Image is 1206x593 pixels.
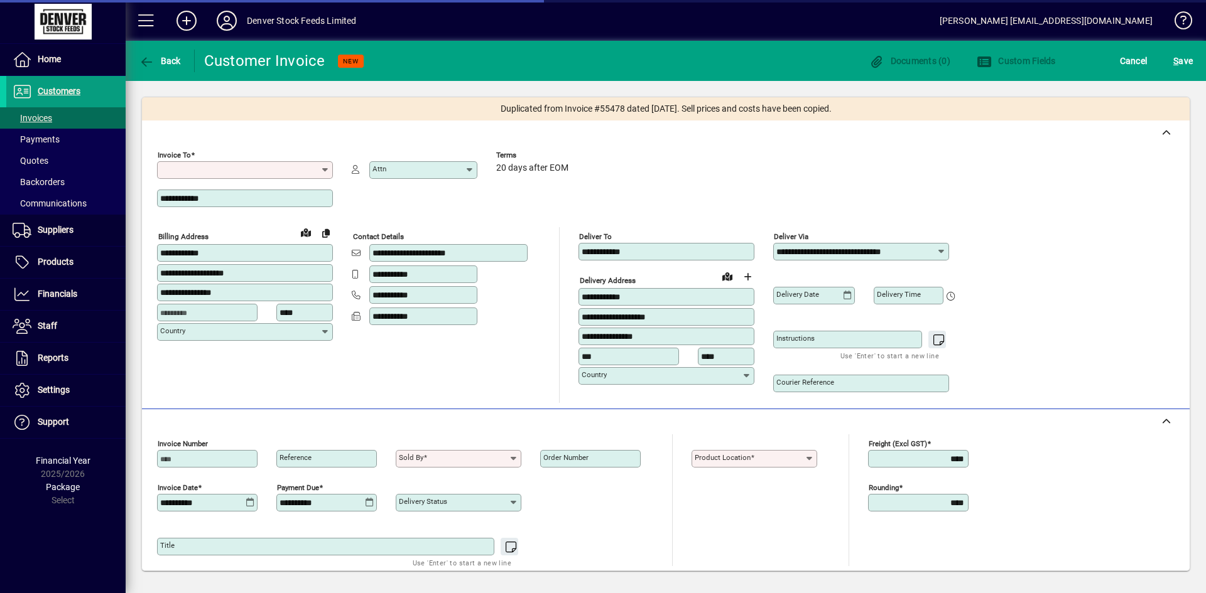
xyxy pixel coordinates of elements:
span: ave [1173,51,1193,71]
app-page-header-button: Back [126,50,195,72]
button: Back [136,50,184,72]
div: Customer Invoice [204,51,325,71]
mat-label: Title [160,541,175,550]
span: Quotes [13,156,48,166]
span: Financial Year [36,456,90,466]
a: Payments [6,129,126,150]
button: Add [166,9,207,32]
button: Save [1170,50,1196,72]
span: Financials [38,289,77,299]
mat-label: Product location [695,453,751,462]
a: Settings [6,375,126,406]
mat-label: Reference [280,453,312,462]
mat-label: Country [160,326,185,335]
mat-label: Order number [543,453,589,462]
mat-label: Country [582,370,607,379]
mat-label: Delivery time [877,290,921,299]
mat-label: Deliver via [774,232,808,241]
span: Products [38,257,73,267]
span: NEW [343,57,359,65]
span: Home [38,54,61,64]
a: Support [6,407,126,438]
div: Denver Stock Feeds Limited [247,11,357,31]
div: [PERSON_NAME] [EMAIL_ADDRESS][DOMAIN_NAME] [940,11,1153,31]
mat-label: Instructions [776,334,815,343]
span: Package [46,482,80,492]
mat-label: Rounding [869,483,899,492]
span: Invoices [13,113,52,123]
mat-label: Freight (excl GST) [869,439,927,448]
span: Communications [13,198,87,208]
span: Suppliers [38,225,73,235]
span: Terms [496,151,572,159]
span: S [1173,56,1178,66]
mat-label: Payment due [277,483,319,492]
a: Backorders [6,171,126,193]
a: Products [6,247,126,278]
a: View on map [296,222,316,242]
mat-label: Invoice date [158,483,198,492]
span: Payments [13,134,60,144]
button: Copy to Delivery address [316,223,336,243]
span: Staff [38,321,57,331]
span: Cancel [1120,51,1148,71]
a: Invoices [6,107,126,129]
span: 20 days after EOM [496,163,568,173]
a: Knowledge Base [1165,3,1190,43]
span: Settings [38,385,70,395]
button: Custom Fields [974,50,1059,72]
span: Duplicated from Invoice #55478 dated [DATE]. Sell prices and costs have been copied. [501,102,832,115]
mat-label: Delivery date [776,290,819,299]
span: Reports [38,353,68,363]
mat-hint: Use 'Enter' to start a new line [413,555,511,570]
mat-label: Invoice number [158,439,208,448]
span: Backorders [13,177,65,187]
span: Back [139,56,181,66]
a: Financials [6,279,126,310]
a: Suppliers [6,215,126,246]
button: Choose address [737,267,758,287]
a: Reports [6,343,126,374]
button: Profile [207,9,247,32]
mat-label: Delivery status [399,497,447,506]
span: Customers [38,86,80,96]
a: Quotes [6,150,126,171]
mat-label: Courier Reference [776,378,834,387]
span: Custom Fields [977,56,1056,66]
span: Documents (0) [869,56,950,66]
a: Staff [6,311,126,342]
a: View on map [717,266,737,286]
button: Documents (0) [866,50,953,72]
mat-label: Attn [372,164,386,173]
mat-label: Sold by [399,453,423,462]
a: Communications [6,193,126,214]
span: Support [38,417,69,427]
mat-hint: Use 'Enter' to start a new line [840,348,939,363]
mat-label: Deliver To [579,232,612,241]
button: Cancel [1117,50,1151,72]
mat-label: Invoice To [158,151,191,159]
a: Home [6,44,126,75]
